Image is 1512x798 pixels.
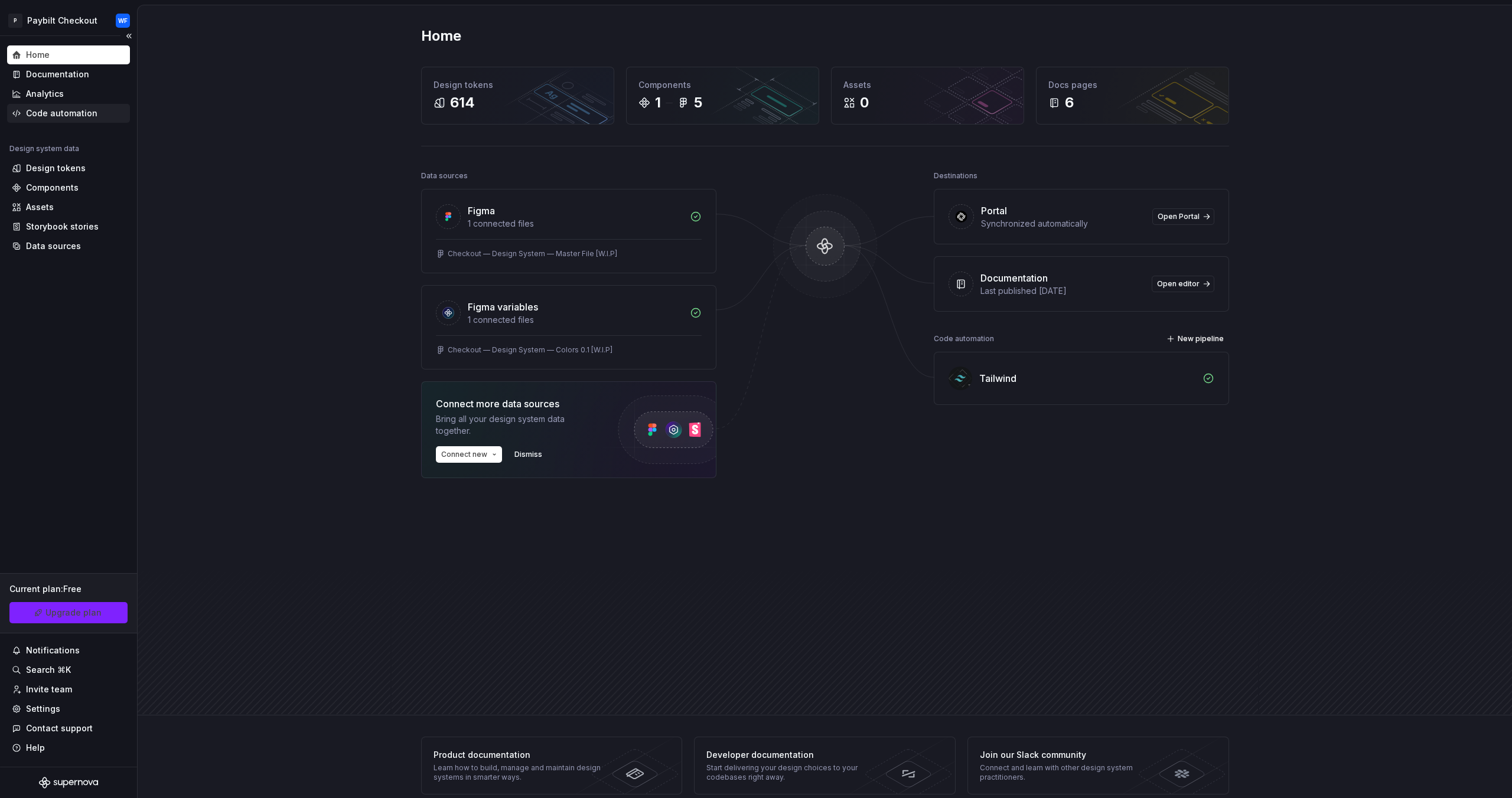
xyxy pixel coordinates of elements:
[26,240,81,252] div: Data sources
[26,683,72,695] div: Invite team
[1152,208,1214,225] a: Open Portal
[26,664,71,676] div: Search ⌘K
[7,680,130,699] a: Invite team
[7,699,130,718] a: Settings
[26,703,60,715] div: Settings
[1048,79,1217,91] div: Docs pages
[7,217,130,236] a: Storybook stories
[980,285,1145,297] div: Last published [DATE]
[448,345,612,355] div: Checkout — Design System — Colors 0.1 [W.I.P]
[9,583,128,595] div: Current plan : Free
[1152,276,1214,292] a: Open editor
[448,249,617,259] div: Checkout — Design System — Master File [W.I.P]
[26,742,45,754] div: Help
[7,65,130,84] a: Documentation
[7,738,130,757] button: Help
[8,14,22,28] div: P
[7,641,130,660] button: Notifications
[655,93,661,112] div: 1
[26,88,64,100] div: Analytics
[514,450,542,459] span: Dismiss
[7,45,130,64] a: Home
[979,371,1016,385] div: Tailwind
[509,446,548,463] button: Dismiss
[980,271,1048,285] div: Documentation
[421,189,716,273] a: Figma1 connected filesCheckout — Design System — Master File [W.I.P]
[468,300,538,314] div: Figma variables
[468,218,683,230] div: 1 connected files
[26,221,99,233] div: Storybook stories
[436,397,595,411] div: Connect more data sources
[421,737,683,794] a: Product documentationLearn how to build, manage and maintain design systems in smarter ways.
[436,446,502,463] button: Connect new
[638,79,807,91] div: Components
[7,84,130,103] a: Analytics
[934,331,994,347] div: Code automation
[1158,212,1200,221] span: Open Portal
[26,68,89,80] div: Documentation
[706,749,878,761] div: Developer documentation
[980,763,1152,782] div: Connect and learn with other design system practitioners.
[27,15,97,27] div: Paybilt Checkout
[7,719,130,738] button: Contact support
[1163,331,1229,347] button: New pipeline
[981,204,1007,218] div: Portal
[694,93,702,112] div: 5
[26,49,50,61] div: Home
[118,16,128,25] div: WF
[843,79,1012,91] div: Assets
[26,722,93,734] div: Contact support
[421,285,716,369] a: Figma variables1 connected filesCheckout — Design System — Colors 0.1 [W.I.P]
[26,107,97,119] div: Code automation
[626,67,819,125] a: Components15
[45,607,102,619] span: Upgrade plan
[450,93,475,112] div: 614
[421,67,614,125] a: Design tokens614
[980,749,1152,761] div: Join our Slack community
[7,237,130,256] a: Data sources
[421,27,461,45] h2: Home
[1157,279,1200,289] span: Open editor
[434,79,602,91] div: Design tokens
[7,660,130,679] button: Search ⌘K
[1065,93,1074,112] div: 6
[436,413,595,437] div: Bring all your design system data together.
[441,450,487,459] span: Connect new
[981,218,1145,230] div: Synchronized automatically
[967,737,1229,794] a: Join our Slack communityConnect and learn with other design system practitioners.
[694,737,956,794] a: Developer documentationStart delivering your design choices to your codebases right away.
[7,159,130,178] a: Design tokens
[26,201,54,213] div: Assets
[39,777,98,789] svg: Supernova Logo
[9,602,128,623] a: Upgrade plan
[26,645,80,656] div: Notifications
[2,8,135,33] button: PPaybilt CheckoutWF
[434,763,605,782] div: Learn how to build, manage and maintain design systems in smarter ways.
[434,749,605,761] div: Product documentation
[468,204,495,218] div: Figma
[831,67,1024,125] a: Assets0
[1036,67,1229,125] a: Docs pages6
[9,144,79,153] div: Design system data
[120,28,137,44] button: Collapse sidebar
[934,168,977,184] div: Destinations
[26,162,86,174] div: Design tokens
[7,104,130,123] a: Code automation
[706,763,878,782] div: Start delivering your design choices to your codebases right away.
[26,182,79,194] div: Components
[468,314,683,326] div: 1 connected files
[860,93,869,112] div: 0
[7,178,130,197] a: Components
[421,168,468,184] div: Data sources
[7,198,130,217] a: Assets
[1178,334,1224,344] span: New pipeline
